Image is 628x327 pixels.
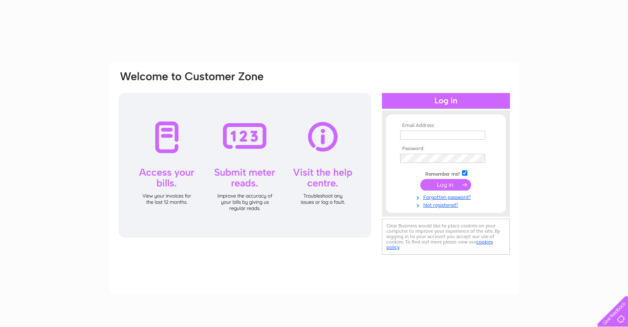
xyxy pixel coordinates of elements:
td: Remember me? [398,169,494,177]
input: Submit [420,179,471,191]
th: Password: [398,146,494,152]
a: cookies policy [386,239,493,250]
a: Not registered? [400,200,494,208]
th: Email Address: [398,123,494,129]
a: Forgotten password? [400,193,494,200]
div: Clear Business would like to place cookies on your computer to improve your experience of the sit... [382,219,510,255]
